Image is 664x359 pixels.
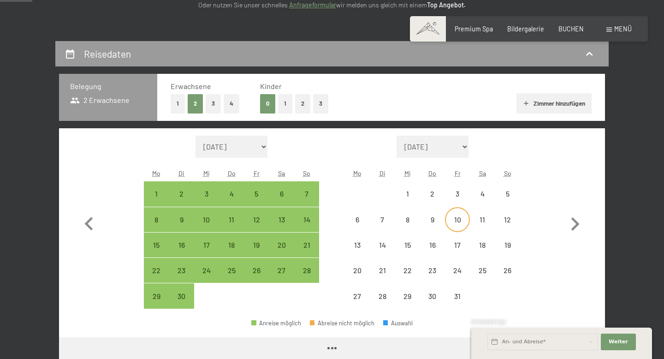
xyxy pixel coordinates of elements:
div: Anreise nicht möglich [445,181,470,206]
div: 3 [195,190,218,213]
div: Anreise nicht möglich [395,258,420,283]
div: Thu Oct 30 2025 [420,283,445,308]
button: 4 [224,94,239,113]
div: 16 [170,241,193,264]
div: 20 [346,267,369,290]
div: Fri Oct 24 2025 [445,258,470,283]
div: 22 [145,267,168,290]
div: 10 [195,216,218,239]
span: Bildergalerie [507,25,544,33]
div: Anreise möglich [294,258,319,283]
div: Tue Oct 21 2025 [370,258,395,283]
div: 29 [145,293,168,316]
span: Weiter [609,338,628,346]
abbr: Donnerstag [428,169,436,177]
div: Tue Oct 07 2025 [370,207,395,232]
div: Anreise möglich [169,258,194,283]
div: Sat Sep 13 2025 [269,207,294,232]
abbr: Montag [353,169,362,177]
div: Auswahl [383,320,413,326]
button: Vorheriger Monat [76,136,102,309]
div: Anreise nicht möglich [420,258,445,283]
div: Anreise nicht möglich [345,233,370,257]
div: Anreise nicht möglich [420,207,445,232]
div: Sun Oct 26 2025 [495,258,520,283]
abbr: Mittwoch [404,169,411,177]
div: Sun Sep 07 2025 [294,181,319,206]
strong: Top Angebot. [427,1,466,9]
button: Nächster Monat [562,136,588,309]
div: 5 [496,190,519,213]
div: Sat Sep 20 2025 [269,233,294,257]
div: 10 [446,216,469,239]
div: Mon Sep 22 2025 [144,258,169,283]
div: Anreise nicht möglich [495,258,520,283]
span: Erwachsene [171,82,211,90]
div: Wed Oct 22 2025 [395,258,420,283]
div: Anreise möglich [294,181,319,206]
div: Sat Oct 04 2025 [470,181,495,206]
abbr: Montag [152,169,160,177]
div: Anreise möglich [144,207,169,232]
div: Anreise möglich [244,258,269,283]
div: 8 [396,216,419,239]
div: 9 [421,216,444,239]
span: Menü [614,25,632,33]
div: 4 [471,190,494,213]
div: Anreise nicht möglich [470,258,495,283]
div: Anreise nicht möglich [395,233,420,257]
abbr: Freitag [254,169,260,177]
div: Anreise möglich [169,207,194,232]
button: Weiter [601,334,636,350]
div: Anreise nicht möglich [470,233,495,257]
div: Abreise nicht möglich [310,320,374,326]
div: Anreise nicht möglich [395,207,420,232]
div: Fri Oct 10 2025 [445,207,470,232]
abbr: Dienstag [379,169,385,177]
div: Anreise möglich [194,258,219,283]
div: 7 [371,216,394,239]
div: 14 [371,241,394,264]
div: Thu Sep 04 2025 [219,181,244,206]
abbr: Sonntag [504,169,511,177]
span: 2 Erwachsene [70,95,130,105]
div: Anreise möglich [144,283,169,308]
div: Anreise möglich [269,233,294,257]
div: Anreise möglich [251,320,301,326]
div: Anreise nicht möglich [445,283,470,308]
span: BUCHEN [558,25,584,33]
div: 6 [346,216,369,239]
div: 24 [195,267,218,290]
div: Tue Sep 16 2025 [169,233,194,257]
button: 1 [278,94,292,113]
h2: Reisedaten [84,48,131,60]
div: 12 [496,216,519,239]
button: Zimmer hinzufügen [516,93,592,114]
div: 27 [270,267,293,290]
button: 0 [260,94,275,113]
abbr: Mittwoch [203,169,210,177]
div: Wed Sep 17 2025 [194,233,219,257]
div: Anreise nicht möglich [495,181,520,206]
div: Sun Sep 28 2025 [294,258,319,283]
div: 11 [471,216,494,239]
div: 4 [220,190,243,213]
div: 13 [346,241,369,264]
div: 14 [295,216,318,239]
div: 29 [396,293,419,316]
div: 26 [496,267,519,290]
div: Anreise nicht möglich [470,207,495,232]
div: Anreise möglich [194,233,219,257]
div: Fri Oct 17 2025 [445,233,470,257]
div: Anreise nicht möglich [395,181,420,206]
div: Anreise nicht möglich [445,207,470,232]
div: Anreise möglich [219,233,244,257]
div: 18 [471,241,494,264]
div: Anreise nicht möglich [345,207,370,232]
div: Mon Sep 01 2025 [144,181,169,206]
div: Anreise möglich [244,181,269,206]
div: 7 [295,190,318,213]
button: 3 [313,94,328,113]
div: Anreise möglich [244,233,269,257]
div: Anreise nicht möglich [345,258,370,283]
